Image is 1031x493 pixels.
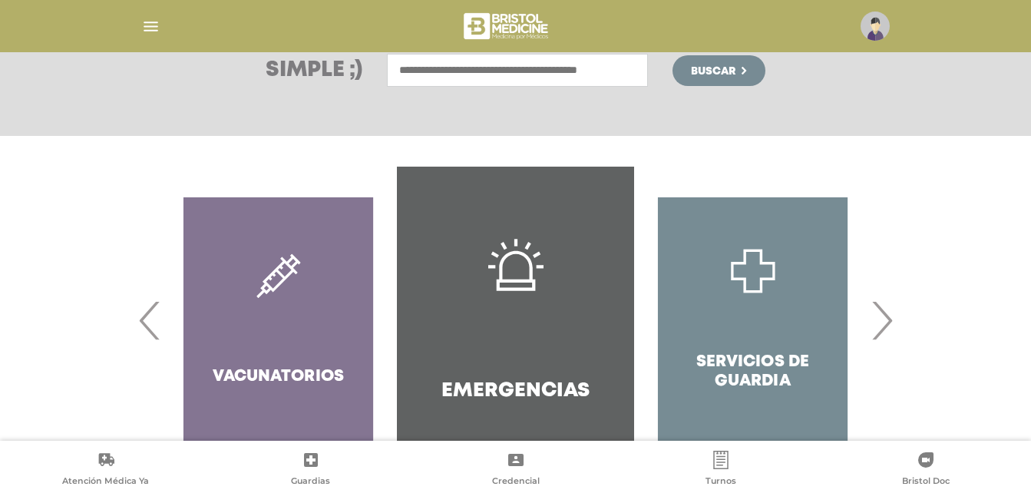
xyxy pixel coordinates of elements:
[397,167,634,474] a: Emergencias
[3,451,208,490] a: Atención Médica Ya
[266,60,362,81] h3: Simple ;)
[461,8,553,45] img: bristol-medicine-blanco.png
[902,475,950,489] span: Bristol Doc
[492,475,540,489] span: Credencial
[706,475,736,489] span: Turnos
[691,66,735,77] span: Buscar
[672,55,765,86] button: Buscar
[618,451,823,490] a: Turnos
[413,451,618,490] a: Credencial
[441,379,590,403] h4: Emergencias
[141,17,160,36] img: Cober_menu-lines-white.svg
[291,475,330,489] span: Guardias
[861,12,890,41] img: profile-placeholder.svg
[62,475,149,489] span: Atención Médica Ya
[135,279,165,362] span: Previous
[823,451,1028,490] a: Bristol Doc
[208,451,413,490] a: Guardias
[867,279,897,362] span: Next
